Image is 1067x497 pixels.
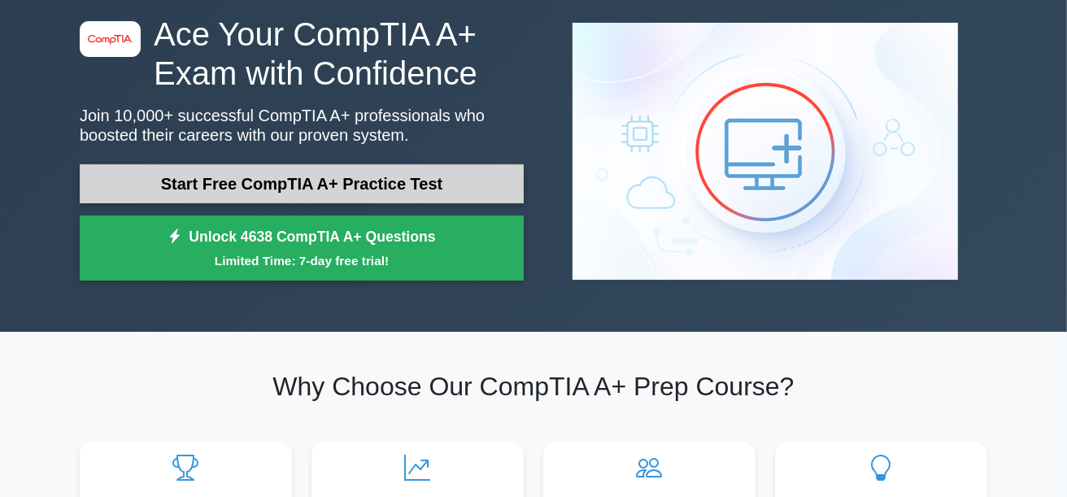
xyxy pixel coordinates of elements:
small: Limited Time: 7-day free trial! [100,251,503,270]
h2: Why Choose Our CompTIA A+ Prep Course? [80,371,987,402]
h1: Ace Your CompTIA A+ Exam with Confidence [80,15,524,93]
img: CompTIA A+ Preview [560,10,971,293]
a: Start Free CompTIA A+ Practice Test [80,164,524,203]
p: Join 10,000+ successful CompTIA A+ professionals who boosted their careers with our proven system. [80,106,524,145]
a: Unlock 4638 CompTIA A+ QuestionsLimited Time: 7-day free trial! [80,216,524,281]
